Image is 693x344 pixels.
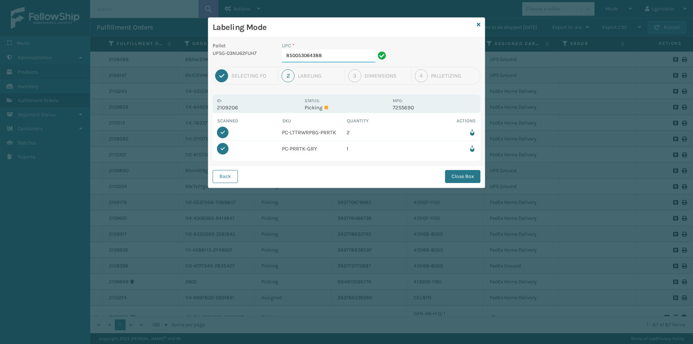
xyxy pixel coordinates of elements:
h3: Labeling Mode [213,22,474,33]
td: Remove from box [411,141,476,157]
td: 1 [346,141,411,157]
p: 2109206 [217,104,300,111]
div: Selecting FO [231,73,275,79]
td: 2 [346,125,411,141]
div: Dimensions [365,73,408,79]
label: UPC [282,42,295,49]
td: PC-LTTRWRPBG-PRRTK [282,125,347,141]
button: Close Box [445,170,480,183]
div: 4 [415,69,428,82]
p: 7255690 [393,104,476,111]
div: Palletizing [431,73,478,79]
label: Status: [305,98,320,103]
div: 1 [215,69,228,82]
th: SKU [282,117,347,125]
label: MPO: [393,98,403,103]
p: Picking [305,104,388,111]
div: 3 [348,69,361,82]
th: Quantity [346,117,411,125]
div: 2 [282,69,295,82]
div: Labeling [298,73,341,79]
th: Actions [411,117,476,125]
label: Id: [217,98,222,103]
p: UPSG-03NU62FUH7 [213,49,273,57]
th: Scanned [217,117,282,125]
td: Remove from box [411,125,476,141]
td: PC-PRRTK-GRY [282,141,347,157]
button: Back [213,170,238,183]
p: Pallet [213,42,273,49]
